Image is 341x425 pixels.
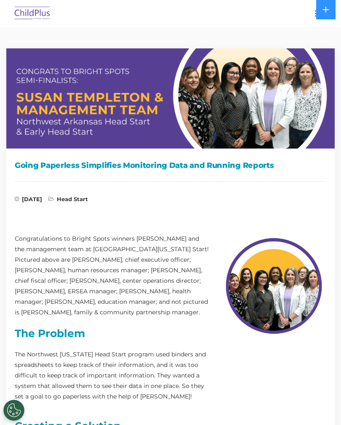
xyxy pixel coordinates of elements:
span: [DATE] [15,197,42,205]
p: The Northwest [US_STATE] Head Start program used binders and spreadsheets to keep track of their ... [15,349,210,402]
a: Head Start [57,196,88,202]
h1: Going Paperless Simplifies Monitoring Data and Running Reports [15,159,326,172]
p: Congratulations to Bright Spots winners [PERSON_NAME] and the management team at [GEOGRAPHIC_DATA... [15,234,210,318]
strong: The Problem [15,327,85,340]
button: Cookies Settings [3,400,24,421]
img: ChildPlus by Procare Solutions [13,4,52,24]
